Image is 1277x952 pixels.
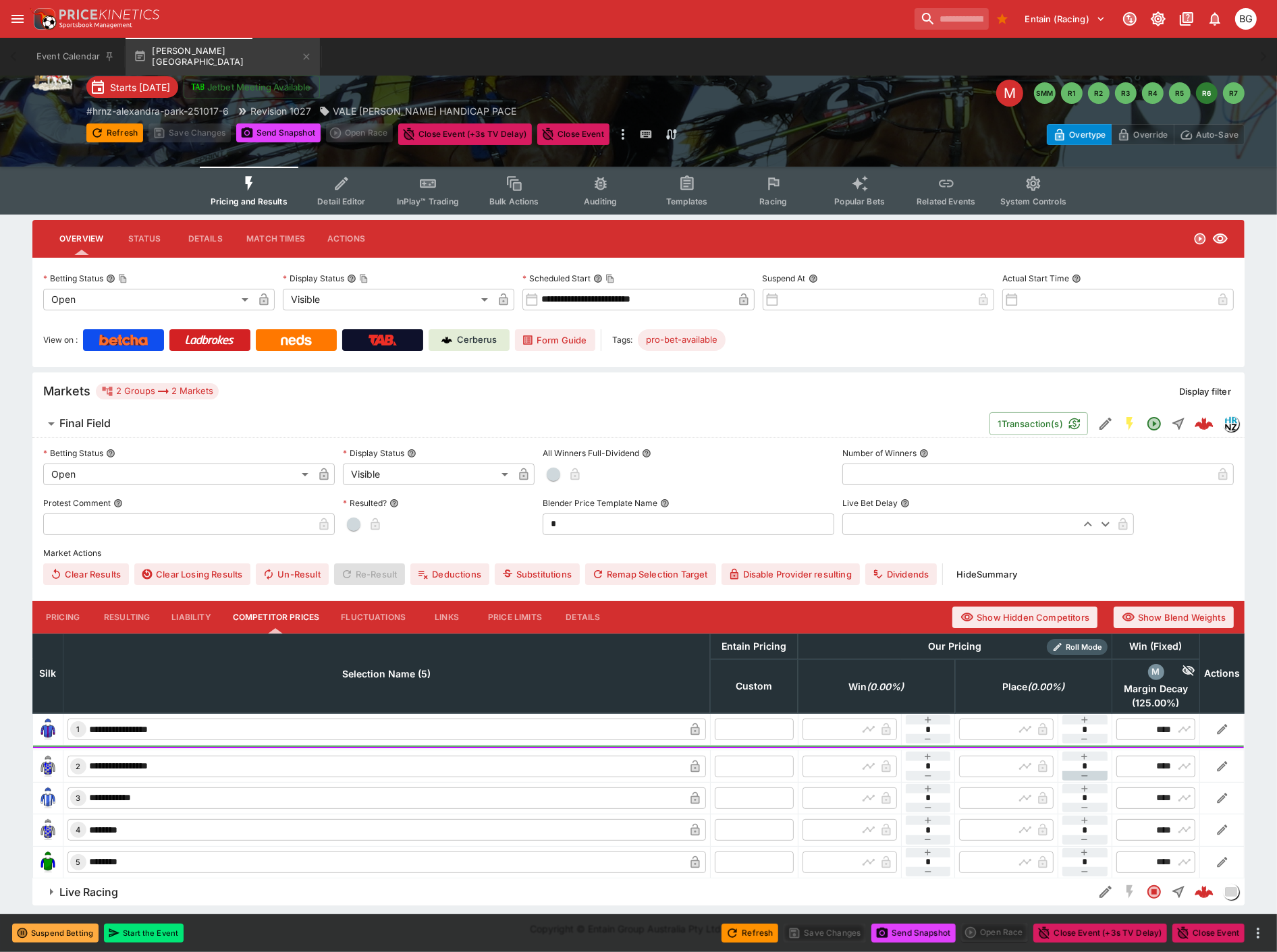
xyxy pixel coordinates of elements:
h6: Live Racing [59,885,118,899]
svg: Open [1193,232,1207,246]
button: Event Calendar [28,38,123,76]
button: Dividends [865,563,937,585]
th: Silk [33,634,63,713]
span: 1 [74,725,83,734]
button: Details [175,223,236,255]
button: R4 [1142,82,1164,104]
div: Visible [283,289,493,310]
img: liveracing [1224,885,1239,899]
p: Protest Comment [43,497,111,509]
p: VALE [PERSON_NAME] HANDICAP PACE [333,104,516,118]
button: Start the Event [104,924,184,943]
button: more [615,123,631,145]
span: InPlay™ Trading [397,196,459,206]
button: Live Bet Delay [900,499,910,508]
img: runner 3 [37,787,59,809]
div: Our Pricing [923,638,987,655]
a: 33b066d0-e99e-45b2-bc8d-265bc4d32c9d [1191,410,1218,437]
button: open drawer [5,7,30,31]
input: search [915,8,989,30]
p: Display Status [343,447,404,459]
p: Number of Winners [842,447,917,459]
div: split button [961,923,1028,942]
label: Tags: [612,329,632,351]
p: Copy To Clipboard [86,104,229,118]
p: Live Bet Delay [842,497,898,509]
button: Competitor Prices [222,601,331,634]
button: Deductions [410,563,489,585]
p: Blender Price Template Name [543,497,657,509]
img: runner 2 [37,756,59,777]
h5: Markets [43,383,90,399]
button: SGM Enabled [1118,412,1142,436]
button: R6 [1196,82,1218,104]
button: Edit Detail [1093,880,1118,904]
img: runner 5 [37,851,59,873]
button: Close Event (+3s TV Delay) [1033,924,1167,943]
button: Refresh [86,123,143,142]
span: Selection Name (5) [327,666,445,682]
button: R5 [1169,82,1191,104]
button: Suspend Betting [12,924,99,943]
span: Popular Bets [834,196,885,206]
div: 33b066d0-e99e-45b2-bc8d-265bc4d32c9d [1195,414,1214,433]
button: Close Event (+3s TV Delay) [398,123,532,145]
button: Match Times [236,223,316,255]
span: Racing [759,196,787,206]
img: runner 4 [37,819,59,841]
button: Show Hidden Competitors [952,607,1097,628]
div: Hide Competitor [1164,664,1196,680]
div: Show/hide Price Roll mode configuration. [1047,639,1108,655]
button: SGM Disabled [1118,880,1142,904]
img: TabNZ [369,335,397,345]
button: Bookmarks [991,8,1013,30]
svg: Closed [1146,884,1162,900]
div: Edit Meeting [996,80,1023,107]
div: Betting Target: cerberus [638,329,726,351]
button: Live Racing [32,878,1093,905]
span: Margin Decay [1116,683,1195,695]
span: Roll Mode [1060,642,1108,653]
p: Actual Start Time [1002,273,1069,284]
img: jetbet-logo.svg [191,80,205,94]
button: Close Event [537,123,609,145]
button: Jetbet Meeting Available [184,76,320,99]
button: Overview [49,223,114,255]
button: Disable Provider resulting [722,563,860,585]
span: Auditing [584,196,617,206]
button: Suspend At [809,274,818,283]
div: Visible [343,464,513,485]
button: Liability [161,601,221,634]
img: Ladbrokes [185,335,234,345]
div: liveracing [1223,884,1239,900]
p: Suspend At [763,273,806,284]
button: Send Snapshot [871,924,956,943]
button: Blender Price Template Name [660,499,670,508]
span: ( 125.00 %) [1116,697,1195,709]
button: 1Transaction(s) [989,412,1088,435]
div: hrnz [1223,416,1239,432]
button: Connected to PK [1118,7,1142,31]
button: Un-Result [256,563,328,585]
button: Fluctuations [330,601,416,634]
button: Protest Comment [113,499,123,508]
p: Overtype [1069,128,1106,142]
span: Pricing and Results [211,196,288,206]
button: All Winners Full-Dividend [642,449,651,458]
button: Close Event [1172,924,1245,943]
button: Remap Selection Target [585,563,716,585]
img: Neds [281,335,311,345]
span: 4 [74,825,84,835]
button: Scheduled StartCopy To Clipboard [593,274,603,283]
img: logo-cerberus--red.svg [1195,414,1214,433]
button: Edit Detail [1093,412,1118,436]
button: Clear Results [43,563,129,585]
div: Event type filters [200,167,1077,215]
button: Price Limits [477,601,553,634]
label: Market Actions [43,543,1234,563]
svg: Open [1146,416,1162,432]
em: ( 0.00 %) [867,679,904,695]
button: Overtype [1047,124,1112,145]
button: Actual Start Time [1072,274,1081,283]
